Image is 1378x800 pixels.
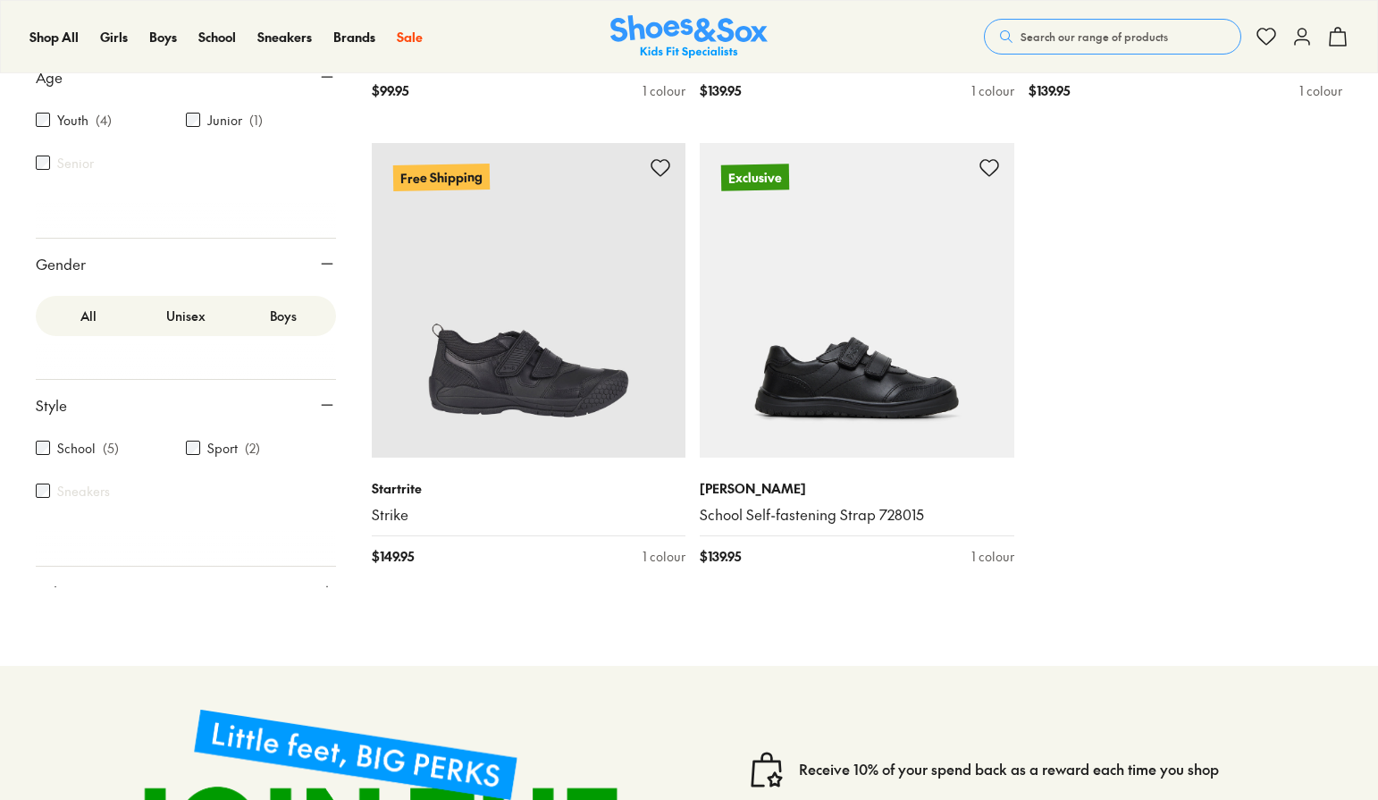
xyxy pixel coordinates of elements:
[57,481,110,500] label: Sneakers
[700,547,741,566] span: $ 139.95
[749,752,785,787] img: vector1.svg
[57,110,88,129] label: Youth
[1021,29,1168,45] span: Search our range of products
[198,28,236,46] a: School
[721,164,789,191] p: Exclusive
[700,81,741,100] span: $ 139.95
[96,110,112,129] p: ( 4 )
[643,547,685,566] div: 1 colour
[700,143,1014,458] a: Exclusive
[397,28,423,46] a: Sale
[971,547,1014,566] div: 1 colour
[234,299,332,333] label: Boys
[372,81,408,100] span: $ 99.95
[249,110,263,129] p: ( 1 )
[610,15,768,59] a: Shoes & Sox
[372,547,414,566] span: $ 149.95
[643,81,685,100] div: 1 colour
[149,28,177,46] a: Boys
[36,567,336,617] button: Colour
[137,299,234,333] label: Unisex
[372,479,686,498] p: Startrite
[57,438,96,457] label: School
[372,143,686,458] a: Free Shipping
[36,239,336,289] button: Gender
[971,81,1014,100] div: 1 colour
[392,164,489,191] p: Free Shipping
[984,19,1241,55] button: Search our range of products
[700,479,1014,498] p: [PERSON_NAME]
[57,153,94,172] label: Senior
[372,505,686,525] a: Strike
[1299,81,1342,100] div: 1 colour
[103,438,119,457] p: ( 5 )
[36,581,79,602] span: Colour
[207,110,242,129] label: Junior
[333,28,375,46] a: Brands
[1029,81,1070,100] span: $ 139.95
[799,760,1219,779] a: Receive 10% of your spend back as a reward each time you shop
[610,15,768,59] img: SNS_Logo_Responsive.svg
[36,52,336,102] button: Age
[245,438,260,457] p: ( 2 )
[39,299,137,333] label: All
[700,505,1014,525] a: School Self-fastening Strap 728015
[207,438,238,457] label: Sport
[36,394,67,416] span: Style
[100,28,128,46] a: Girls
[257,28,312,46] a: Sneakers
[36,66,63,88] span: Age
[29,28,79,46] a: Shop All
[36,253,86,274] span: Gender
[36,380,336,430] button: Style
